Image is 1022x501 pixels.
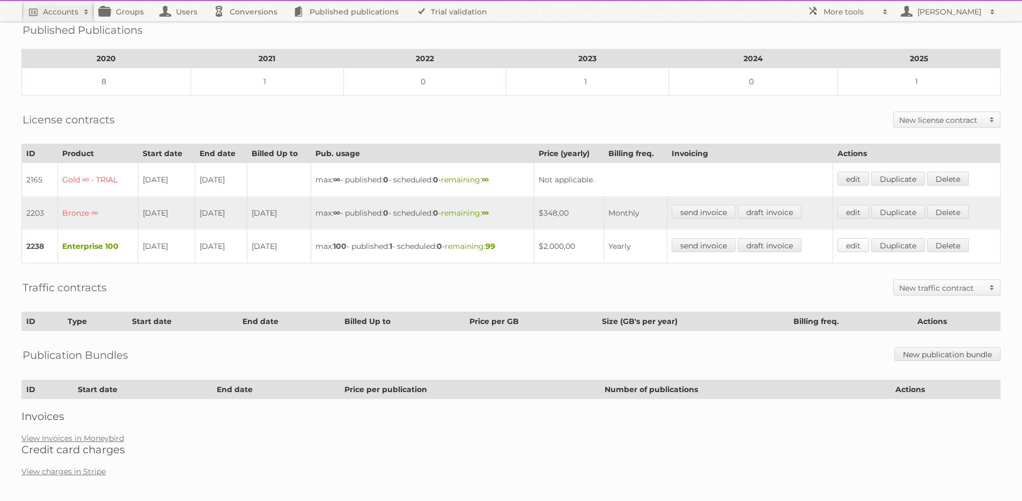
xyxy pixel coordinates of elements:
th: Price per publication [340,380,600,399]
th: Actions [833,144,1000,163]
td: [DATE] [138,163,195,197]
td: max: - published: - scheduled: - [311,196,534,230]
td: $348,00 [534,196,604,230]
td: Monthly [604,196,667,230]
h2: More tools [824,6,877,17]
a: Duplicate [871,205,925,219]
strong: 0 [433,175,438,185]
td: Yearly [604,230,667,263]
th: Number of publications [600,380,891,399]
td: 0 [669,68,838,95]
h2: Invoices [21,410,1001,423]
a: View Invoices in Moneybird [21,433,124,443]
a: New license contract [894,112,1000,127]
th: Billed Up to [340,312,465,331]
td: 2238 [22,230,58,263]
td: [DATE] [195,230,247,263]
a: send invoice [672,238,736,252]
span: Toggle [984,280,1000,295]
h2: Published Publications [23,22,143,38]
td: [DATE] [138,230,195,263]
th: Billing freq. [604,144,667,163]
th: Actions [913,312,1001,331]
strong: 0 [437,241,442,251]
strong: ∞ [482,175,489,185]
td: Gold ∞ - TRIAL [58,163,138,197]
a: Accounts [21,1,94,21]
th: End date [195,144,247,163]
td: [DATE] [247,230,311,263]
h2: New traffic contract [899,283,984,293]
td: max: - published: - scheduled: - [311,163,534,197]
th: Invoicing [667,144,833,163]
th: ID [22,144,58,163]
td: Not applicable. [534,163,833,197]
td: 2165 [22,163,58,197]
a: Delete [927,205,969,219]
th: Start date [138,144,195,163]
a: draft invoice [738,205,802,219]
td: 1 [506,68,669,95]
strong: 0 [433,208,438,218]
a: [PERSON_NAME] [893,1,1001,21]
td: max: - published: - scheduled: - [311,230,534,263]
th: 2024 [669,49,838,68]
a: Conversions [208,1,288,21]
a: Users [155,1,208,21]
h2: Traffic contracts [23,279,107,296]
th: Pub. usage [311,144,534,163]
h2: Publication Bundles [23,347,128,363]
th: Type [63,312,127,331]
td: Enterprise 100 [58,230,138,263]
strong: 99 [486,241,495,251]
h2: License contracts [23,112,115,128]
th: End date [238,312,340,331]
td: 0 [344,68,506,95]
td: 1 [837,68,1000,95]
a: Published publications [288,1,409,21]
a: edit [837,172,869,186]
th: Start date [73,380,212,399]
a: send invoice [672,205,736,219]
td: $2.000,00 [534,230,604,263]
th: Billing freq. [789,312,913,331]
td: 8 [22,68,191,95]
span: remaining: [441,208,489,218]
th: Price per GB [465,312,597,331]
th: 2022 [344,49,506,68]
strong: 100 [333,241,347,251]
a: View charges in Stripe [21,467,106,476]
a: More tools [802,1,893,21]
a: edit [837,205,869,219]
a: Duplicate [871,238,925,252]
th: 2020 [22,49,191,68]
strong: ∞ [333,208,340,218]
th: ID [22,380,73,399]
span: Toggle [984,112,1000,127]
td: [DATE] [247,196,311,230]
a: Duplicate [871,172,925,186]
th: Price (yearly) [534,144,604,163]
td: Bronze ∞ [58,196,138,230]
th: Size (GB's per year) [597,312,789,331]
th: 2023 [506,49,669,68]
th: Billed Up to [247,144,311,163]
a: edit [837,238,869,252]
strong: 1 [389,241,392,251]
td: 2203 [22,196,58,230]
h2: Credit card charges [21,443,1001,456]
span: remaining: [441,175,489,185]
h2: Accounts [43,6,78,17]
h2: [PERSON_NAME] [915,6,984,17]
strong: ∞ [482,208,489,218]
th: End date [212,380,340,399]
td: [DATE] [195,196,247,230]
td: 1 [190,68,343,95]
a: Delete [927,172,969,186]
a: Delete [927,238,969,252]
th: 2025 [837,49,1000,68]
a: New publication bundle [894,347,1001,361]
td: [DATE] [138,196,195,230]
strong: 0 [383,175,388,185]
h2: New license contract [899,115,984,126]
